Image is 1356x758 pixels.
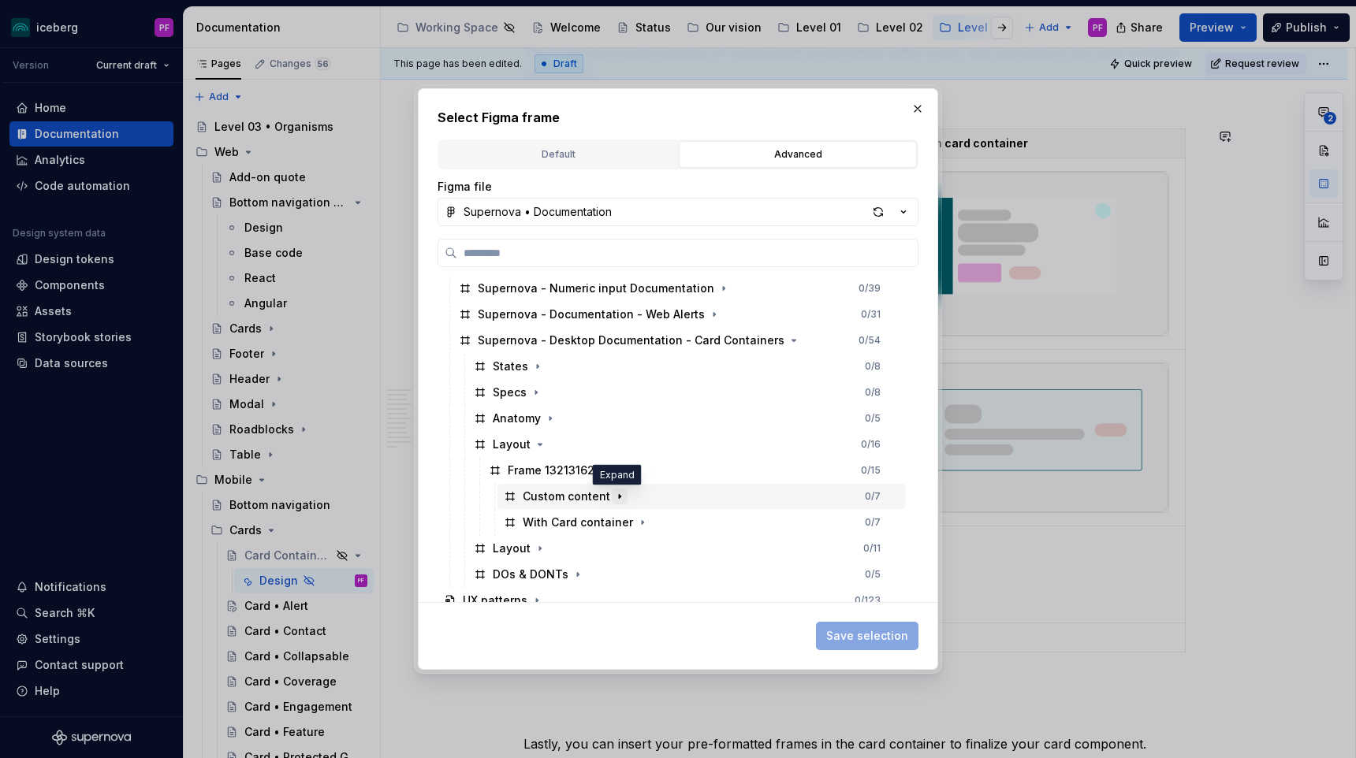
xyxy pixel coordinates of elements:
div: 0 / 5 [865,568,881,581]
div: Anatomy [493,411,541,426]
div: 0 / 11 [863,542,881,555]
div: 0 / 123 [855,594,881,607]
div: Supernova - Documentation - Web Alerts [478,307,705,322]
div: DOs & DONTs [493,567,568,582]
div: Supernova - Desktop Documentation - Card Containers [478,333,784,348]
div: States [493,359,528,374]
div: Layout [493,541,531,556]
label: Figma file [438,179,492,195]
div: Frame 1321316245 [508,463,609,478]
div: 0 / 8 [865,386,881,399]
div: With Card container [523,515,633,530]
div: 0 / 7 [865,516,881,529]
div: UX patterns [463,593,527,608]
div: 0 / 54 [859,334,881,347]
div: 0 / 31 [861,308,881,321]
div: 0 / 16 [861,438,881,451]
div: 0 / 7 [865,490,881,503]
div: Default [445,147,672,162]
button: Supernova • Documentation [438,198,918,226]
div: Advanced [684,147,911,162]
div: Custom content [523,489,610,504]
div: 0 / 5 [865,412,881,425]
div: Specs [493,385,527,400]
div: 0 / 39 [859,282,881,295]
div: 0 / 8 [865,360,881,373]
h2: Select Figma frame [438,108,918,127]
div: 0 / 15 [861,464,881,477]
div: Layout [493,437,531,452]
div: Expand [593,465,642,485]
div: Supernova - Numeric input Documentation [478,281,714,296]
div: Supernova • Documentation [464,204,612,220]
